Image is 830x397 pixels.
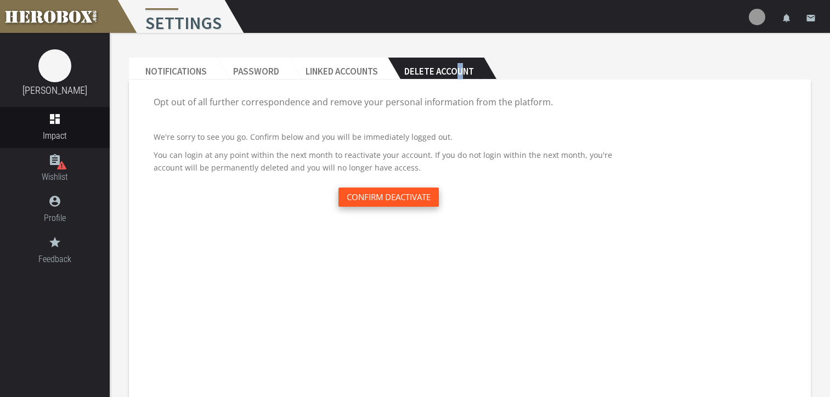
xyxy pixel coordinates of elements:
p: You can login at any point within the next month to reactivate your account. If you do not login ... [154,149,624,174]
i: dashboard [48,112,61,126]
img: image [38,49,71,82]
h2: Linked Accounts [289,58,388,80]
button: CONFIRM DEACTIVATE [338,188,439,207]
i: notifications [782,13,792,23]
img: user-image [749,9,765,25]
i: email [806,13,816,23]
h2: Password [217,58,289,80]
a: [PERSON_NAME] [22,84,87,96]
h2: Notifications [129,58,217,80]
h2: Delete Account [388,58,484,80]
p: Opt out of all further correspondence and remove your personal information from the platform. [154,96,624,109]
p: We're sorry to see you go. Confirm below and you will be immediately logged out. [154,131,624,143]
